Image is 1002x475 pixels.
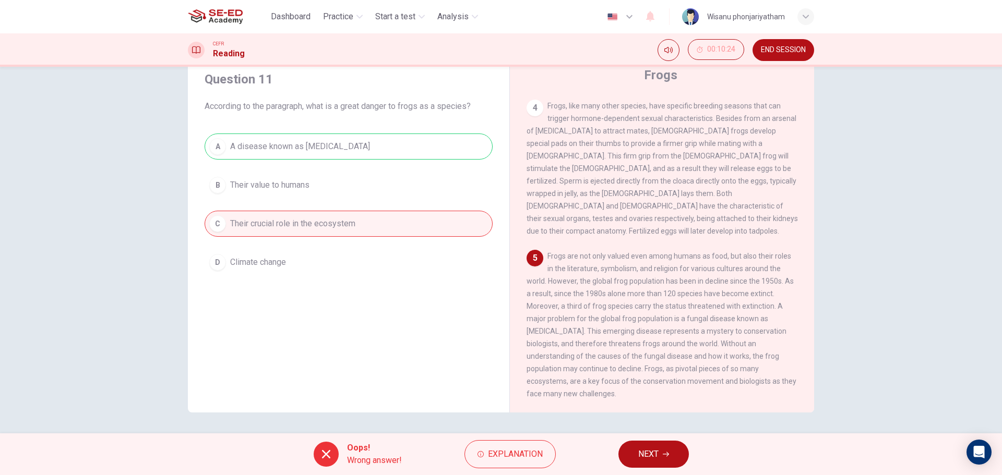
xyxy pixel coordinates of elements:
[658,39,679,61] div: Mute
[527,102,798,235] span: Frogs, like many other species, have specific breeding seasons that can trigger hormone-dependent...
[188,6,243,27] img: SE-ED Academy logo
[688,39,744,61] div: Hide
[375,10,415,23] span: Start a test
[761,46,806,54] span: END SESSION
[707,45,735,54] span: 00:10:24
[319,7,367,26] button: Practice
[644,67,677,83] h4: Frogs
[688,39,744,60] button: 00:10:24
[707,10,785,23] div: Wisanu phonjariyatham
[347,442,402,454] span: Oops!
[205,100,493,113] span: According to the paragraph, what is a great danger to frogs as a species?
[638,447,659,461] span: NEXT
[527,250,543,266] div: 5
[213,40,224,47] span: CEFR
[488,447,543,461] span: Explanation
[753,39,814,61] button: END SESSION
[205,71,493,88] h4: Question 11
[323,10,353,23] span: Practice
[347,454,402,467] span: Wrong answer!
[464,440,556,468] button: Explanation
[271,10,311,23] span: Dashboard
[527,100,543,116] div: 4
[437,10,469,23] span: Analysis
[267,7,315,26] button: Dashboard
[188,6,267,27] a: SE-ED Academy logo
[527,252,796,398] span: Frogs are not only valued even among humans as food, but also their roles in the literature, symb...
[682,8,699,25] img: Profile picture
[967,440,992,465] div: Open Intercom Messenger
[618,441,689,468] button: NEXT
[606,13,619,21] img: en
[213,47,245,60] h1: Reading
[433,7,482,26] button: Analysis
[371,7,429,26] button: Start a test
